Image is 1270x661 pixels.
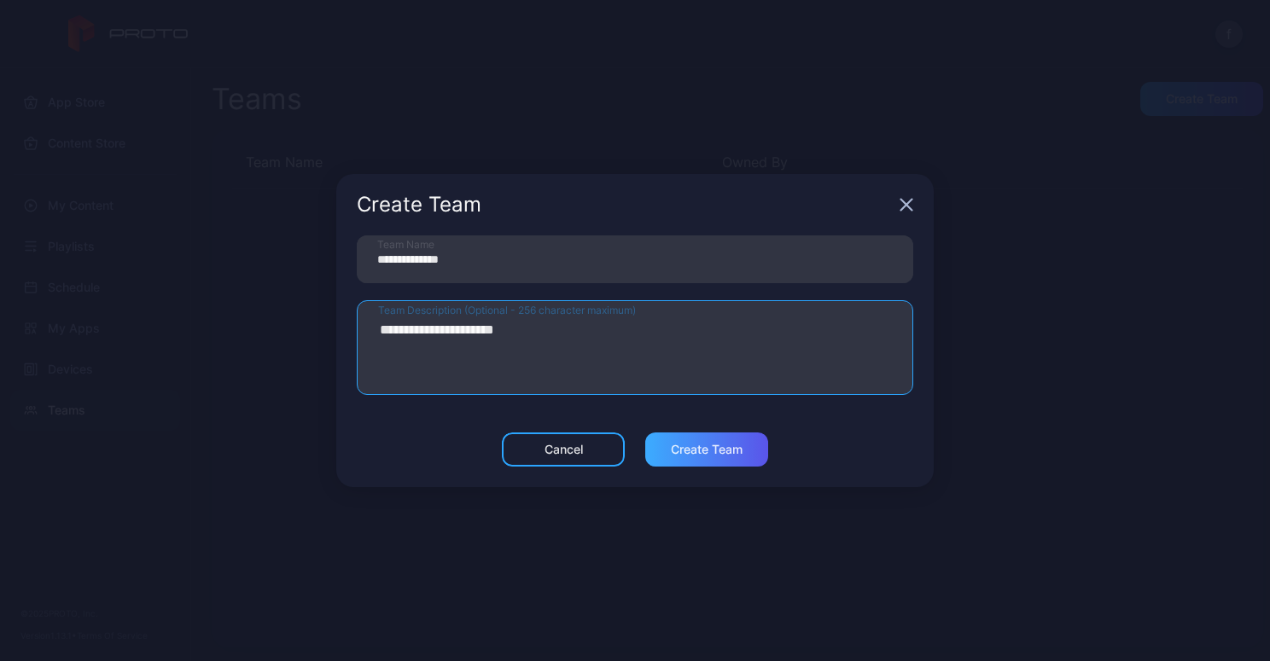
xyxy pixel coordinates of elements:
div: Cancel [545,443,583,456]
button: Create Team [645,432,768,467]
button: Cancel [502,432,625,467]
div: Create Team [357,194,893,215]
input: Team Name [357,235,913,283]
textarea: Team Description (Optional - 256 character maximum) [378,318,892,377]
div: Create Team [671,443,743,456]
